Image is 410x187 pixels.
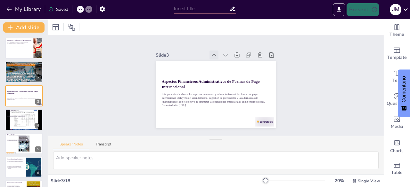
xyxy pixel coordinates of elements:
[89,142,118,149] button: Transcript
[35,123,41,129] div: 4
[7,113,41,115] p: Evaluar el perfil crediticio del comprador es esencial.
[7,45,32,47] p: La forma de pago afecta la relación comercial.
[7,68,41,70] p: Costos bancarios influyen en la decisión.
[7,91,38,94] strong: Aspectos Financieros Administrativos de Formas de Pago Internacional
[51,22,61,32] div: Layout
[35,146,41,152] div: 5
[333,3,345,16] button: Export to PowerPoint
[7,111,41,113] p: El riesgo de crédito implica incumplimiento.
[158,86,262,123] p: Generated with [URL]
[7,43,32,44] p: La selección depende de confianza y normativas.
[7,161,24,162] p: Cada forma de pago tiene costos diferentes.
[390,3,401,16] button: J M
[7,47,32,48] p: La familiarización con conceptos es esencial.
[7,42,32,43] p: Las formas de pago son cruciales en comercio internacional.
[347,3,379,16] button: Present
[7,135,41,136] p: La volatilidad afecta el valor final.
[167,35,217,57] div: Slide 3
[5,85,43,106] div: 3
[7,140,41,141] p: Estudiantes deben aprender estrategias de cobertura.
[35,75,41,81] div: 2
[3,22,45,33] button: Add slide
[174,4,229,13] input: Insert title
[53,142,89,149] button: Speaker Notes
[387,54,407,61] span: Template
[392,77,401,84] span: Text
[384,134,410,157] div: Add charts and graphs
[7,182,24,184] p: Financiamiento Internacional
[391,169,403,176] span: Table
[7,112,41,113] p: Mitigación mediante cartas de crédito.
[401,76,406,103] font: Comentario
[7,95,41,99] p: Esta presentación aborda los aspectos financieros y administrativos de las formas de pago interna...
[332,178,347,184] div: 20 %
[7,185,24,186] p: Acceso a créditos de exportación.
[390,4,401,15] div: J M
[7,39,32,41] p: Introducción a las Formas de Pago Internacional
[7,162,24,163] p: Las cartas de crédito son costosas.
[7,115,41,116] p: La gestión del riesgo es esencial para la rentabilidad.
[391,123,403,130] span: Media
[384,111,410,134] div: Add images, graphics, shapes or video
[163,63,260,97] strong: Aspectos Financieros Administrativos de Formas de Pago Internacional
[48,6,68,12] div: Saved
[5,38,43,59] div: 1
[390,147,404,154] span: Charts
[5,4,44,14] button: My Library
[7,136,41,137] p: Derivados financieros son herramientas de cobertura.
[384,88,410,111] div: Get real-time input from your audience
[387,100,407,107] span: Questions
[35,99,41,105] div: 3
[7,44,32,45] p: Comprender opciones impacta operaciones.
[384,19,410,42] div: Change the overall theme
[7,134,41,136] p: Tipo de Cambio
[5,133,43,154] div: 5
[5,61,43,82] div: 2
[7,110,41,112] p: Riesgo de Crédito
[51,178,264,184] div: Slide 3 / 18
[7,67,41,68] p: La volatilidad del tipo de cambio afecta transacciones.
[384,157,410,180] div: Add a table
[68,23,75,31] span: Position
[35,51,41,57] div: 1
[7,66,41,67] p: El riesgo de crédito es un elemento clave.
[7,116,41,117] p: Estudiantes deben aprender a manejar estos riesgos.
[7,65,41,66] p: Riesgos, costos y plazos son cruciales.
[398,70,410,117] button: Comentarios - Mostrar encuesta
[384,42,410,65] div: Add ready made slides
[5,109,43,130] div: 4
[7,166,24,167] p: Evaluar costos impacta la rentabilidad.
[7,69,41,71] p: Comprender aspectos financieros mejora oportunidades.
[384,65,410,88] div: Add text boxes
[5,157,43,178] div: 6
[7,99,41,100] p: Generated with [URL]
[159,75,265,119] p: Esta presentación aborda los aspectos financieros y administrativos de las formas de pago interna...
[7,163,24,166] p: Transferencias electrónicas son más económicas.
[389,31,404,38] span: Theme
[7,137,41,138] p: Comprender el riesgo cambiario es crucial.
[7,158,24,160] p: Costos Bancarios y Comisiones
[7,63,41,65] p: Aspectos Financieros en Pagos Internacionales
[358,178,380,183] span: Single View
[35,170,41,176] div: 6
[7,138,41,140] p: Implicaciones fiscales y contables deben considerarse.
[7,167,24,169] p: Estudiantes deben aprender a optimizar opciones.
